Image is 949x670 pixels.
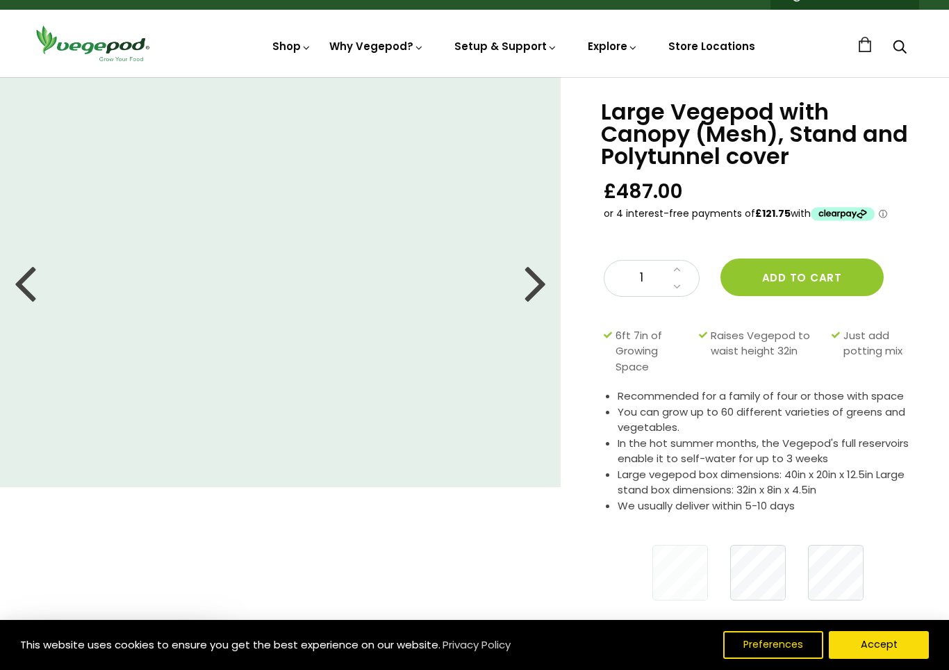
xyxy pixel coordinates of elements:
[668,39,755,54] a: Store Locations
[20,637,440,652] span: This website uses cookies to ensure you get the best experience on our website.
[618,389,914,405] li: Recommended for a family of four or those with space
[272,39,311,54] a: Shop
[440,632,513,657] a: Privacy Policy (opens in a new tab)
[723,631,823,659] button: Preferences
[669,278,685,296] a: Decrease quantity by 1
[30,24,155,63] img: Vegepod
[616,328,692,375] span: 6ft 7in of Growing Space
[454,39,557,54] a: Setup & Support
[618,436,914,467] li: In the hot summer months, the Vegepod's full reservoirs enable it to self-water for up to 3 weeks
[618,269,666,287] span: 1
[711,328,825,375] span: Raises Vegepod to waist height 32in
[829,631,929,659] button: Accept
[720,259,884,296] button: Add to cart
[893,41,907,56] a: Search
[669,261,685,279] a: Increase quantity by 1
[604,179,683,204] span: £487.00
[843,328,907,375] span: Just add potting mix
[329,39,424,54] a: Why Vegepod?
[618,498,914,514] li: We usually deliver within 5-10 days
[601,101,914,167] h1: Large Vegepod with Canopy (Mesh), Stand and Polytunnel cover
[618,467,914,498] li: Large vegepod box dimensions: 40in x 20in x 12.5in Large stand box dimensions: 32in x 8in x 4.5in
[588,39,638,54] a: Explore
[618,405,914,436] li: You can grow up to 60 different varieties of greens and vegetables.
